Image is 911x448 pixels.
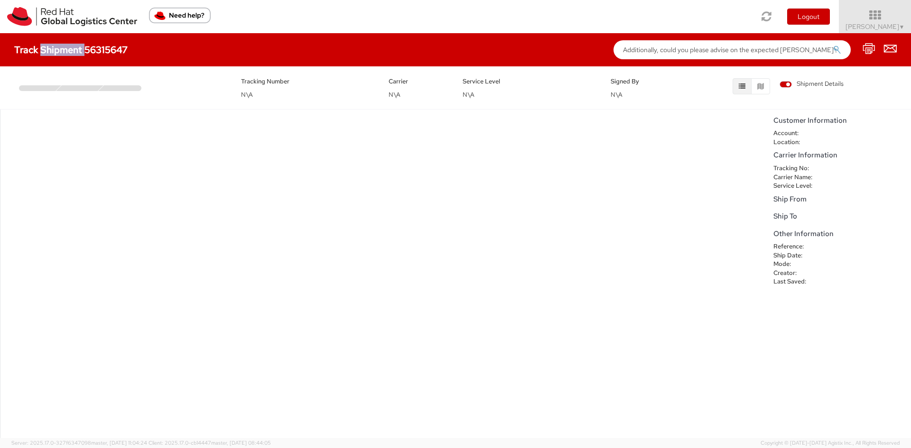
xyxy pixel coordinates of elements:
h5: Customer Information [773,117,906,125]
input: Shipment, Tracking or Reference Number (at least 4 chars) [614,40,851,59]
h5: Ship To [773,212,906,220]
dt: Ship Date: [766,251,827,260]
dt: Account: [766,129,827,138]
span: N\A [611,91,623,99]
dt: Mode: [766,260,827,269]
span: Server: 2025.17.0-327f6347098 [11,439,147,446]
span: N\A [389,91,400,99]
span: ▼ [899,23,905,31]
span: [PERSON_NAME] [846,22,905,31]
dt: Last Saved: [766,277,827,286]
h5: Tracking Number [241,78,375,85]
dt: Service Level: [766,182,827,191]
h5: Carrier Information [773,151,906,159]
dt: Creator: [766,269,827,278]
h5: Other Information [773,230,906,238]
span: Copyright © [DATE]-[DATE] Agistix Inc., All Rights Reserved [761,439,900,447]
button: Logout [787,9,830,25]
span: master, [DATE] 08:44:05 [211,439,271,446]
dt: Carrier Name: [766,173,827,182]
dt: Tracking No: [766,164,827,173]
span: N\A [463,91,474,99]
h5: Ship From [773,195,906,203]
span: master, [DATE] 11:04:24 [91,439,147,446]
img: rh-logistics-00dfa346123c4ec078e1.svg [7,7,137,26]
h5: Service Level [463,78,596,85]
h4: Track Shipment 56315647 [14,45,128,55]
span: Client: 2025.17.0-cb14447 [149,439,271,446]
dt: Reference: [766,242,827,251]
dt: Location: [766,138,827,147]
span: N\A [241,91,253,99]
button: Need help? [149,8,211,23]
span: Shipment Details [780,80,844,89]
h5: Carrier [389,78,448,85]
label: Shipment Details [780,80,844,90]
h5: Signed By [611,78,670,85]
